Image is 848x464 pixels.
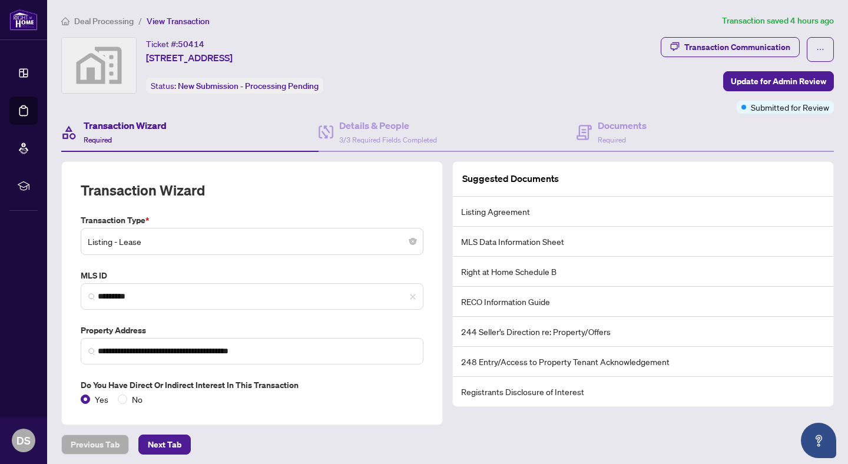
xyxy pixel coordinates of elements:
li: / [138,14,142,28]
span: Yes [90,393,113,406]
span: DS [16,432,31,449]
button: Transaction Communication [661,37,800,57]
span: No [127,393,147,406]
button: Open asap [801,423,836,458]
label: Transaction Type [81,214,423,227]
img: search_icon [88,293,95,300]
h4: Transaction Wizard [84,118,167,132]
span: Deal Processing [74,16,134,26]
li: Listing Agreement [453,197,833,227]
article: Suggested Documents [462,171,559,186]
li: MLS Data Information Sheet [453,227,833,257]
label: Property Address [81,324,423,337]
span: close-circle [409,238,416,245]
li: RECO Information Guide [453,287,833,317]
h2: Transaction Wizard [81,181,205,200]
li: Registrants Disclosure of Interest [453,377,833,406]
span: ellipsis [816,45,824,54]
li: 244 Seller’s Direction re: Property/Offers [453,317,833,347]
span: 50414 [178,39,204,49]
span: [STREET_ADDRESS] [146,51,233,65]
span: View Transaction [147,16,210,26]
span: Next Tab [148,435,181,454]
h4: Details & People [339,118,437,132]
div: Ticket #: [146,37,204,51]
li: Right at Home Schedule B [453,257,833,287]
span: Required [598,135,626,144]
div: Status: [146,78,323,94]
article: Transaction saved 4 hours ago [722,14,834,28]
img: search_icon [88,348,95,355]
label: Do you have direct or indirect interest in this transaction [81,379,423,392]
span: home [61,17,69,25]
img: svg%3e [62,38,136,93]
span: close [409,293,416,300]
button: Next Tab [138,435,191,455]
span: Update for Admin Review [731,72,826,91]
li: 248 Entry/Access to Property Tenant Acknowledgement [453,347,833,377]
span: New Submission - Processing Pending [178,81,319,91]
span: Submitted for Review [751,101,829,114]
button: Update for Admin Review [723,71,834,91]
img: logo [9,9,38,31]
span: Required [84,135,112,144]
label: MLS ID [81,269,423,282]
div: Transaction Communication [684,38,790,57]
span: 3/3 Required Fields Completed [339,135,437,144]
span: Listing - Lease [88,230,416,253]
h4: Documents [598,118,647,132]
button: Previous Tab [61,435,129,455]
